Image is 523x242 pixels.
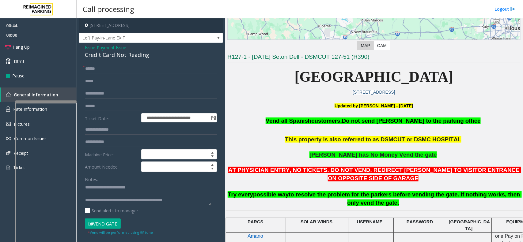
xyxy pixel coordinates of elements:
label: Machine Price: [83,149,140,160]
span: AT PHYSICIAN ENTRY, NO TICKETS. DO NOT VEND. REDIRECT [PERSON_NAME] TO VISITOR ENTRANCE ON OPPOSI... [228,167,521,181]
span: Left Pay-in-Lane EXIT [79,33,194,43]
span: This property is also referred to as DSMCUT or DSMC HOSPITAL [285,136,461,143]
label: CAM [373,41,390,50]
label: Amount Needed: [83,162,140,172]
span: PASSWORD [407,219,433,224]
img: 'icon' [6,122,11,126]
span: Increase value [208,162,217,167]
span: Pause [12,73,25,79]
span: PARCS [248,219,263,224]
button: Vend Gate [85,218,121,229]
span: Vend all Spanish [266,117,311,124]
span: Hang Up [13,44,30,50]
div: Credit Card Not Reading [85,51,217,59]
img: 'icon' [6,165,10,170]
span: Try every [228,191,253,198]
span: possible way [253,191,289,198]
span: SOLAR WINDS [301,219,332,224]
span: Rate Information [13,106,47,112]
label: Send alerts to manager [85,207,138,214]
h3: R127-1 - [DATE] Seton Dell - DSMCUT 127-51 (R390) [227,53,521,63]
span: Toggle popup [210,114,217,122]
small: Vend will be performed using 9# tone [88,230,153,235]
span: - [95,45,126,50]
img: 'icon' [6,136,11,141]
span: Decrease value [208,155,217,159]
a: [STREET_ADDRESS] [353,90,395,95]
span: customers. [311,117,342,124]
span: [PERSON_NAME] has No Money Vend the gate [309,151,437,158]
span: Issue [85,44,95,51]
span: Decrease value [208,167,217,172]
img: 'icon' [6,151,10,155]
span: Common Issues [14,136,47,141]
a: Logout [495,6,515,12]
span: Receipt [13,150,28,156]
span: Pictures [14,121,30,127]
span: [GEOGRAPHIC_DATA] [295,69,453,85]
label: Notes: [85,174,98,183]
span: Ticket [13,165,25,170]
span: Do not send [PERSON_NAME] to the parking office [342,117,481,124]
label: Ticket Date: [83,113,140,122]
label: Map [357,41,374,50]
span: Increase value [208,150,217,155]
span: Amano [248,233,263,239]
img: logout [510,6,515,12]
span: Payment Issue [97,44,126,51]
img: 'icon' [6,92,11,97]
a: General Information [1,87,77,102]
span: to resolve the problem for the parkers before vending the gate. If nothing works, then only vend ... [289,191,522,206]
span: General Information [14,92,58,98]
span: [GEOGRAPHIC_DATA] [449,219,490,231]
h3: Call processing [80,2,137,17]
span: USERNAME [357,219,383,224]
img: 'icon' [6,106,10,112]
span: Dtmf [14,58,24,65]
b: Updated by [PERSON_NAME] - [DATE] [335,103,413,108]
h4: [STREET_ADDRESS] [79,18,223,33]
